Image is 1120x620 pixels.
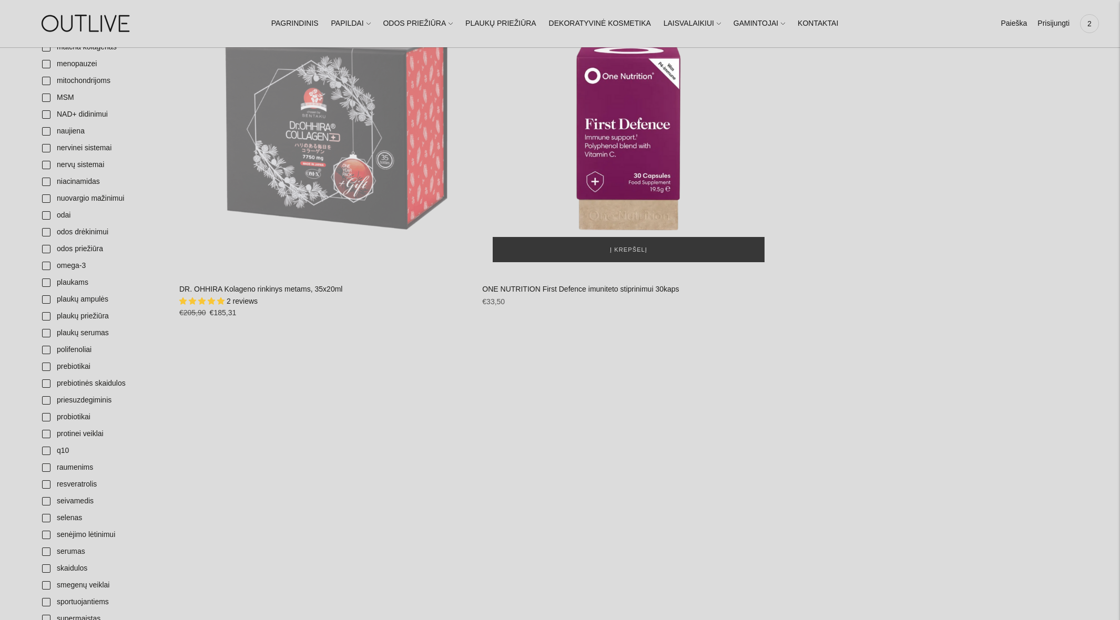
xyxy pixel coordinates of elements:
[36,426,169,442] a: protinei veiklai
[36,560,169,577] a: skaidulos
[798,12,838,35] a: KONTAKTAI
[36,89,169,106] a: MSM
[36,207,169,224] a: odai
[36,257,169,274] a: omega-3
[36,308,169,325] a: plaukų priežiūra
[36,274,169,291] a: plaukams
[179,285,342,293] a: DR. OHHIRA Kolageno rinkinys metams, 35x20ml
[36,73,169,89] a: mitochondrijoms
[1082,16,1097,31] span: 2
[36,577,169,594] a: smegenų veiklai
[1001,12,1027,35] a: Paieška
[36,123,169,140] a: naujiena
[331,12,371,35] a: PAPILDAI
[36,375,169,392] a: prebiotinės skaidulos
[36,493,169,510] a: seivamedis
[36,459,169,476] a: raumenims
[36,442,169,459] a: q10
[1080,12,1099,35] a: 2
[36,291,169,308] a: plaukų ampulės
[734,12,785,35] a: GAMINTOJAI
[36,510,169,526] a: selenas
[610,245,647,255] span: Į krepšelį
[36,190,169,207] a: nuovargio mažinimui
[36,224,169,241] a: odos drėkinimui
[1037,12,1070,35] a: Prisijungti
[36,409,169,426] a: probiotikai
[36,173,169,190] a: niacinamidas
[36,526,169,543] a: senėjimo lėtinimui
[271,12,319,35] a: PAGRINDINIS
[36,140,169,157] a: nervinei sistemai
[36,241,169,257] a: odos priežiūra
[36,476,169,493] a: resveratrolis
[36,594,169,611] a: sportuojantiems
[36,56,169,73] a: menopauzei
[36,358,169,375] a: prebiotikai
[210,308,237,317] span: €185,31
[482,285,679,293] a: ONE NUTRITION First Defence imuniteto stiprinimui 30kaps
[36,106,169,123] a: NAD+ didinimui
[465,12,536,35] a: PLAUKŲ PRIEŽIŪRA
[227,297,258,305] span: 2 reviews
[36,325,169,342] a: plaukų serumas
[36,543,169,560] a: serumas
[36,342,169,358] a: polifenoliai
[36,392,169,409] a: priesuzdegiminis
[664,12,721,35] a: LAISVALAIKIUI
[549,12,651,35] a: DEKORATYVINĖ KOSMETIKA
[21,5,152,42] img: OUTLIVE
[493,237,764,262] button: Į krepšelį
[179,308,206,317] s: €205,90
[36,157,169,173] a: nervų sistemai
[383,12,453,35] a: ODOS PRIEŽIŪRA
[179,297,227,305] span: 5.00 stars
[482,297,505,306] span: €33,50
